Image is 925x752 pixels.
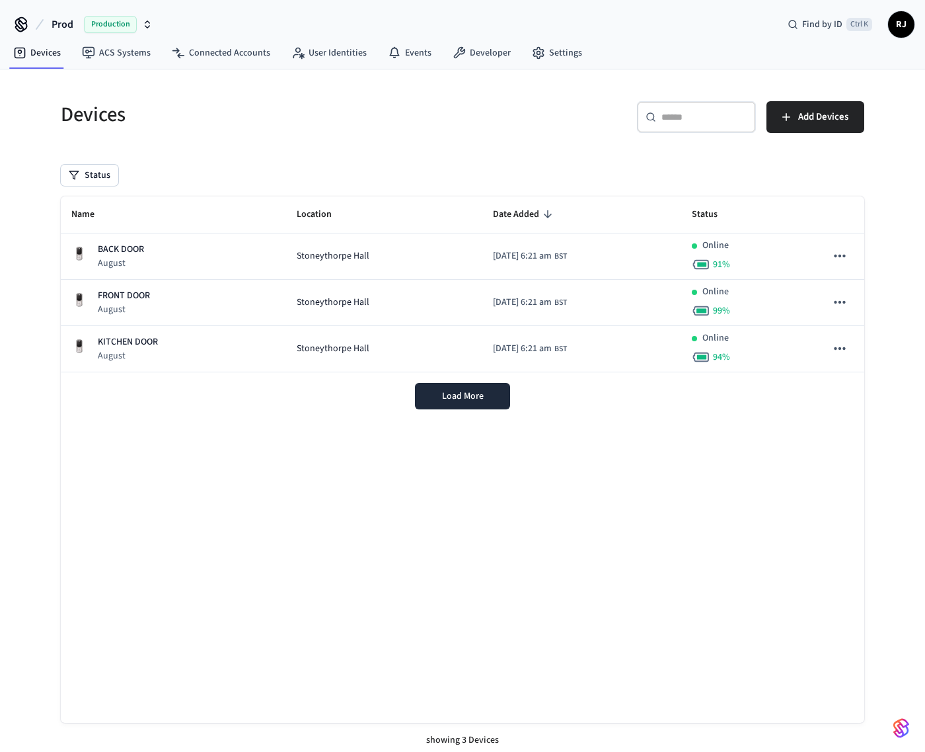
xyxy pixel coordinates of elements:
[442,41,521,65] a: Developer
[297,249,369,263] span: Stoneythorpe Hall
[798,108,848,126] span: Add Devices
[71,339,87,355] img: Yale Assure Touchscreen Wifi Smart Lock, Satin Nickel, Front
[297,296,369,310] span: Stoneythorpe Hall
[61,101,455,128] h5: Devices
[71,204,112,225] span: Name
[713,258,730,271] span: 91 %
[98,303,150,316] p: August
[98,349,158,362] p: August
[377,41,442,65] a: Events
[415,383,510,409] button: Load More
[98,335,158,349] p: KITCHEN DOOR
[554,343,567,355] span: BST
[71,246,87,262] img: Yale Assure Touchscreen Wifi Smart Lock, Satin Nickel, Front
[802,18,842,31] span: Find by ID
[893,718,909,739] img: SeamLogoGradient.69752ec5.svg
[61,196,864,372] table: sticky table
[98,257,144,270] p: August
[98,243,144,257] p: BACK DOOR
[692,204,735,225] span: Status
[442,390,484,403] span: Load More
[281,41,377,65] a: User Identities
[71,292,87,308] img: Yale Assure Touchscreen Wifi Smart Lock, Satin Nickel, Front
[766,101,864,133] button: Add Devices
[846,18,872,31] span: Ctrl K
[702,331,729,345] p: Online
[98,289,150,303] p: FRONT DOOR
[493,296,567,310] div: Europe/London
[61,165,118,186] button: Status
[297,342,369,356] span: Stoneythorpe Hall
[3,41,71,65] a: Devices
[702,285,729,299] p: Online
[521,41,593,65] a: Settings
[493,204,556,225] span: Date Added
[889,13,913,36] span: RJ
[888,11,914,38] button: RJ
[52,17,73,32] span: Prod
[493,342,552,356] span: [DATE] 6:21 am
[297,204,349,225] span: Location
[554,251,567,263] span: BST
[493,249,567,263] div: Europe/London
[554,297,567,309] span: BST
[493,296,552,310] span: [DATE] 6:21 am
[84,16,137,33] span: Production
[713,351,730,364] span: 94 %
[702,239,729,253] p: Online
[161,41,281,65] a: Connected Accounts
[493,342,567,356] div: Europe/London
[777,13,883,36] div: Find by IDCtrl K
[713,304,730,317] span: 99 %
[71,41,161,65] a: ACS Systems
[493,249,552,263] span: [DATE] 6:21 am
